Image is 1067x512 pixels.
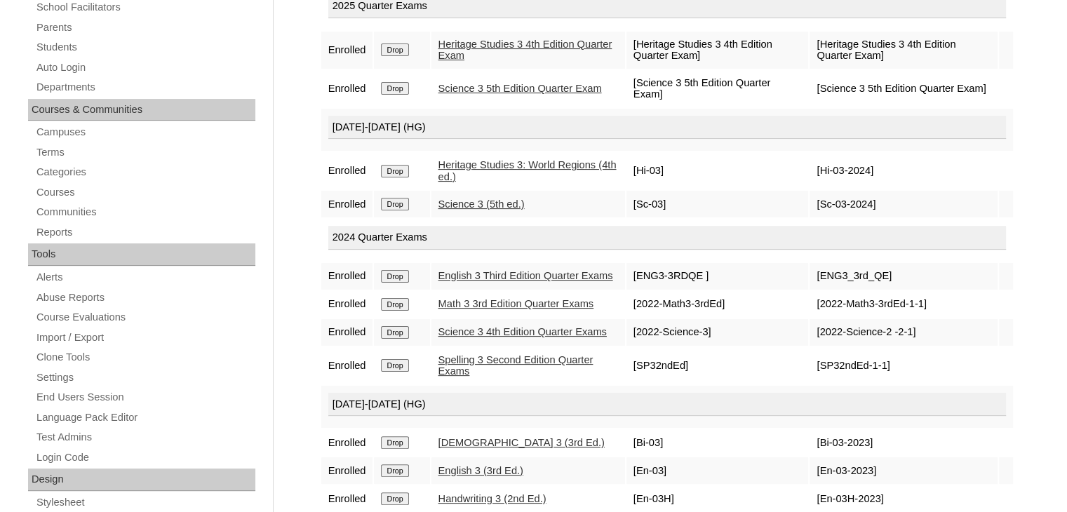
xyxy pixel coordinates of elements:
[35,409,255,426] a: Language Pack Editor
[321,319,373,346] td: Enrolled
[810,347,997,384] td: [SP32ndEd-1-1]
[626,485,809,512] td: [En-03H]
[35,449,255,466] a: Login Code
[810,319,997,346] td: [2022-Science-2 -2-1]
[626,319,809,346] td: [2022-Science-3]
[28,243,255,266] div: Tools
[35,123,255,141] a: Campuses
[381,82,408,95] input: Drop
[438,198,525,210] a: Science 3 (5th ed.)
[626,457,809,484] td: [En-03]
[381,43,408,56] input: Drop
[321,263,373,290] td: Enrolled
[35,429,255,446] a: Test Admins
[321,457,373,484] td: Enrolled
[626,263,809,290] td: [ENG3-3RDQE ]
[438,354,593,377] a: Spelling 3 Second Edition Quarter Exams
[321,429,373,456] td: Enrolled
[626,291,809,318] td: [2022-Math3-3rdEd]
[438,159,617,182] a: Heritage Studies 3: World Regions (4th ed.)
[321,152,373,189] td: Enrolled
[35,289,255,306] a: Abuse Reports
[438,298,594,309] a: Math 3 3rd Edition Quarter Exams
[321,347,373,384] td: Enrolled
[35,494,255,511] a: Stylesheet
[810,70,997,107] td: [Science 3 5th Edition Quarter Exam]
[810,485,997,512] td: [En-03H-2023]
[626,152,809,189] td: [Hi-03]
[381,359,408,372] input: Drop
[321,485,373,512] td: Enrolled
[438,493,546,504] a: Handwriting 3 (2nd Ed.)
[381,492,408,505] input: Drop
[381,464,408,477] input: Drop
[328,226,1006,250] div: 2024 Quarter Exams
[626,347,809,384] td: [SP32ndEd]
[381,436,408,449] input: Drop
[328,116,1006,140] div: [DATE]-[DATE] (HG)
[438,465,523,476] a: English 3 (3rd Ed.)
[35,79,255,96] a: Departments
[321,70,373,107] td: Enrolled
[28,469,255,491] div: Design
[321,32,373,69] td: Enrolled
[381,165,408,177] input: Drop
[28,99,255,121] div: Courses & Communities
[810,32,997,69] td: [Heritage Studies 3 4th Edition Quarter Exam]
[35,269,255,286] a: Alerts
[381,198,408,210] input: Drop
[35,224,255,241] a: Reports
[35,184,255,201] a: Courses
[35,203,255,221] a: Communities
[438,437,605,448] a: [DEMOGRAPHIC_DATA] 3 (3rd Ed.)
[35,144,255,161] a: Terms
[810,457,997,484] td: [En-03-2023]
[381,270,408,283] input: Drop
[35,163,255,181] a: Categories
[626,70,809,107] td: [Science 3 5th Edition Quarter Exam]
[438,326,607,337] a: Science 3 4th Edition Quarter Exams
[438,83,602,94] a: Science 3 5th Edition Quarter Exam
[438,270,613,281] a: English 3 Third Edition Quarter Exams
[35,329,255,346] a: Import / Export
[35,349,255,366] a: Clone Tools
[626,429,809,456] td: [Bi-03]
[381,298,408,311] input: Drop
[35,59,255,76] a: Auto Login
[810,152,997,189] td: [Hi-03-2024]
[381,326,408,339] input: Drop
[328,393,1006,417] div: [DATE]-[DATE] (HG)
[35,309,255,326] a: Course Evaluations
[626,32,809,69] td: [Heritage Studies 3 4th Edition Quarter Exam]
[626,191,809,217] td: [Sc-03]
[810,191,997,217] td: [Sc-03-2024]
[810,263,997,290] td: [ENG3_3rd_QE]
[810,291,997,318] td: [2022-Math3-3rdEd-1-1]
[35,19,255,36] a: Parents
[810,429,997,456] td: [Bi-03-2023]
[321,191,373,217] td: Enrolled
[35,369,255,386] a: Settings
[35,39,255,56] a: Students
[35,389,255,406] a: End Users Session
[438,39,612,62] a: Heritage Studies 3 4th Edition Quarter Exam
[321,291,373,318] td: Enrolled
